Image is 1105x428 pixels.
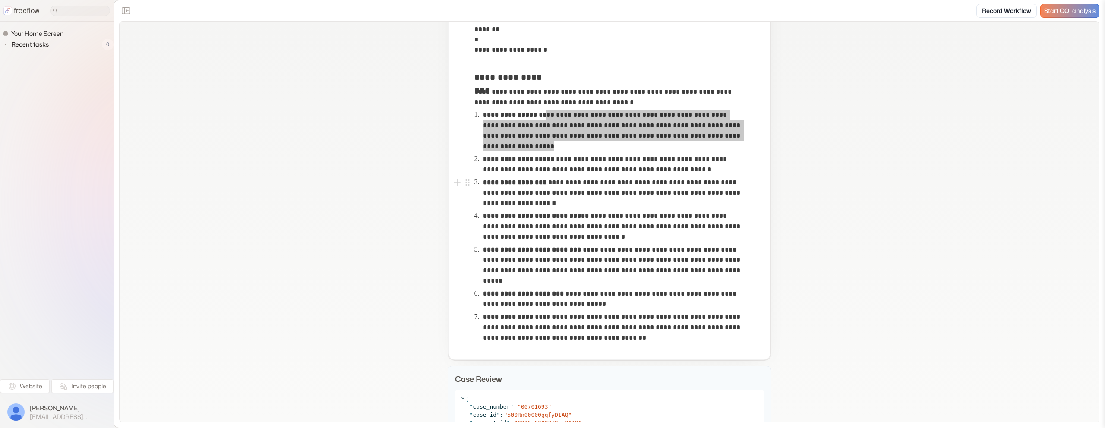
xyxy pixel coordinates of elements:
p: freeflow [14,6,40,16]
span: 0016g00000YKco2AAD [518,419,578,426]
span: case_id [473,412,496,418]
span: " [518,403,521,410]
span: account_id [473,419,506,426]
a: freeflow [3,6,40,16]
span: 500Rn00000gqfyDIAQ [508,412,568,418]
img: profile [7,403,25,421]
span: " [470,412,473,418]
span: Your Home Screen [9,29,66,38]
span: " [568,412,572,418]
span: case_number [473,403,510,410]
span: " [548,403,552,410]
a: Record Workflow [976,4,1037,18]
span: " [470,403,473,410]
button: Close the sidebar [119,4,133,18]
span: : [510,419,513,426]
p: Case Review [455,373,764,385]
a: Your Home Screen [3,28,67,39]
span: " [578,419,582,426]
span: " [504,412,508,418]
button: Open block menu [462,177,473,188]
span: 00701693 [521,403,548,410]
span: " [514,419,518,426]
span: Start COI analysis [1044,7,1096,15]
span: [EMAIL_ADDRESS][DOMAIN_NAME] [30,413,106,421]
span: : [500,412,503,418]
span: " [510,403,513,410]
button: Recent tasks [3,39,52,50]
span: { [466,395,469,403]
a: Start COI analysis [1040,4,1099,18]
span: " [496,412,500,418]
span: 0 [102,39,114,50]
button: [PERSON_NAME][EMAIL_ADDRESS][DOMAIN_NAME] [5,401,108,423]
span: " [470,419,473,426]
span: " [507,419,510,426]
button: Add block [452,177,462,188]
span: Recent tasks [9,40,51,49]
span: : [513,403,517,410]
button: Invite people [51,379,114,393]
span: [PERSON_NAME] [30,404,106,412]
